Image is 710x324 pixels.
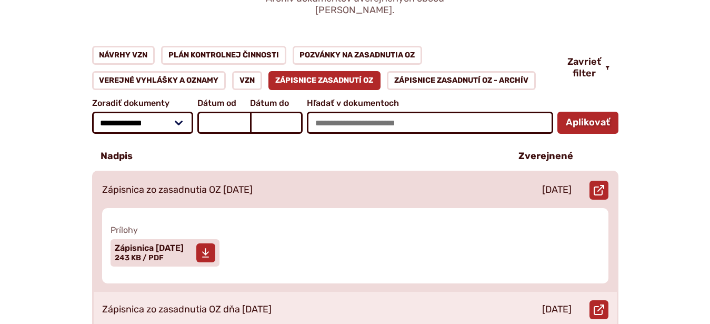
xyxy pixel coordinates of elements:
[542,184,572,196] p: [DATE]
[232,71,262,90] a: VZN
[307,112,553,134] input: Hľadať v dokumentoch
[307,99,553,108] span: Hľadať v dokumentoch
[115,244,184,252] span: Zápisnica [DATE]
[92,99,194,108] span: Zoradiť dokumenty
[102,184,253,196] p: Zápisnica zo zasadnutia OZ [DATE]
[250,99,303,108] span: Dátum do
[250,112,303,134] input: Dátum do
[268,71,381,90] a: Zápisnice zasadnutí OZ
[518,151,573,162] p: Zverejnené
[567,56,601,79] span: Zavrieť filter
[101,151,133,162] p: Nadpis
[293,46,423,65] a: Pozvánky na zasadnutia OZ
[111,225,600,235] span: Prílohy
[197,112,250,134] input: Dátum od
[559,56,618,79] button: Zavrieť filter
[197,99,250,108] span: Dátum od
[92,71,226,90] a: Verejné vyhlášky a oznamy
[161,46,286,65] a: Plán kontrolnej činnosti
[542,304,572,316] p: [DATE]
[102,304,272,316] p: Zápisnica zo zasadnutia OZ dňa [DATE]
[111,239,219,267] a: Zápisnica [DATE] 243 KB / PDF
[92,112,194,134] select: Zoradiť dokumenty
[115,253,164,262] span: 243 KB / PDF
[387,71,536,90] a: Zápisnice zasadnutí OZ - ARCHÍV
[92,46,155,65] a: Návrhy VZN
[557,112,618,134] button: Aplikovať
